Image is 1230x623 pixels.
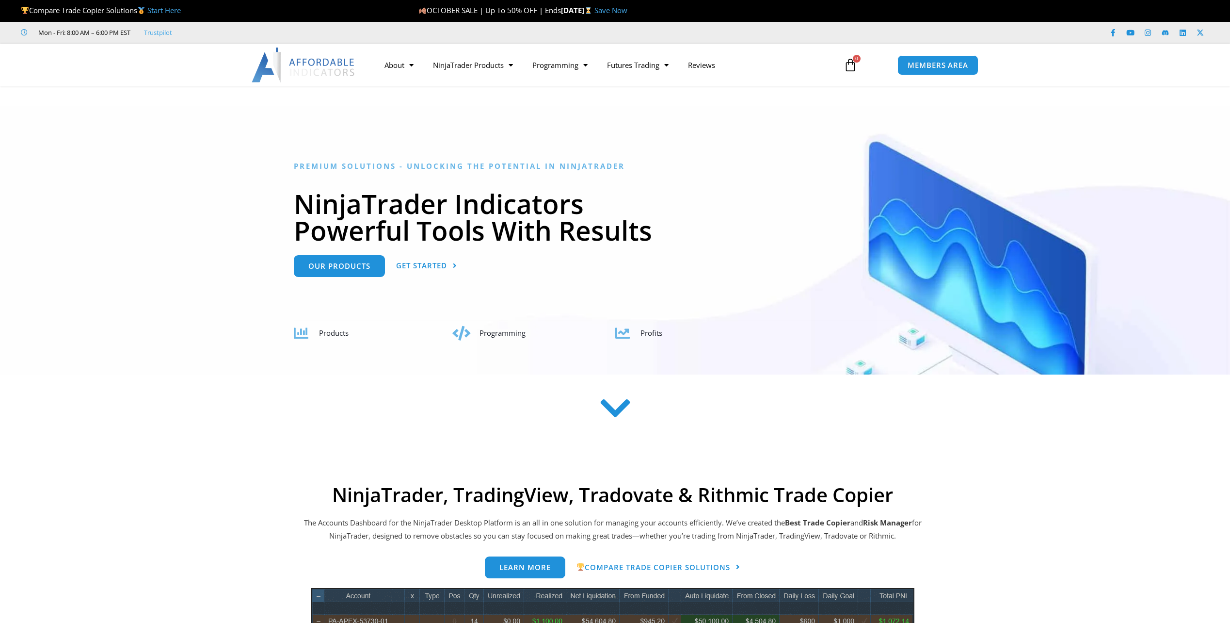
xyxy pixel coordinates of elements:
[294,162,936,171] h6: Premium Solutions - Unlocking the Potential in NinjaTrader
[785,518,850,527] b: Best Trade Copier
[294,255,385,277] a: Our Products
[585,7,592,14] img: ⌛
[576,557,740,579] a: 🏆Compare Trade Copier Solutions
[375,54,832,76] nav: Menu
[479,328,526,338] span: Programming
[303,483,923,507] h2: NinjaTrader, TradingView, Tradovate & Rithmic Trade Copier
[594,5,627,15] a: Save Now
[375,54,423,76] a: About
[418,5,561,15] span: OCTOBER SALE | Up To 50% OFF | Ends
[577,563,584,571] img: 🏆
[319,328,349,338] span: Products
[308,262,370,270] span: Our Products
[396,262,447,269] span: Get Started
[147,5,181,15] a: Start Here
[597,54,678,76] a: Futures Trading
[138,7,145,14] img: 🥇
[36,27,130,38] span: Mon - Fri: 8:00 AM – 6:00 PM EST
[829,51,872,79] a: 0
[419,7,426,14] img: 🍂
[303,516,923,543] p: The Accounts Dashboard for the NinjaTrader Desktop Platform is an all in one solution for managin...
[144,27,172,38] a: Trustpilot
[523,54,597,76] a: Programming
[863,518,912,527] strong: Risk Manager
[897,55,978,75] a: MEMBERS AREA
[640,328,662,338] span: Profits
[294,190,936,244] h1: NinjaTrader Indicators Powerful Tools With Results
[21,5,181,15] span: Compare Trade Copier Solutions
[485,557,565,578] a: Learn more
[576,563,730,571] span: Compare Trade Copier Solutions
[678,54,725,76] a: Reviews
[252,48,356,82] img: LogoAI | Affordable Indicators – NinjaTrader
[908,62,968,69] span: MEMBERS AREA
[396,255,457,277] a: Get Started
[21,7,29,14] img: 🏆
[561,5,594,15] strong: [DATE]
[853,55,861,63] span: 0
[423,54,523,76] a: NinjaTrader Products
[499,564,551,571] span: Learn more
